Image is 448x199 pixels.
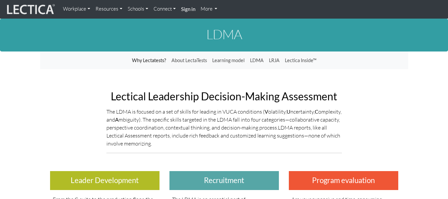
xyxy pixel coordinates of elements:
a: Sign in [178,3,198,16]
h3: Leader Development [50,171,160,190]
a: Schools [125,3,151,16]
a: Learning model [210,54,247,67]
a: Why Lectatests? [129,54,169,67]
a: Connect [151,3,178,16]
a: LRJA [266,54,282,67]
a: More [198,3,220,16]
a: Workplace [60,3,93,16]
a: About LectaTests [169,54,210,67]
a: Lectica Inside™ [282,54,319,67]
strong: C [315,108,318,115]
a: Resources [93,3,125,16]
img: lecticalive [5,3,55,16]
strong: A [115,116,119,123]
p: The LDMA is focused on a set of skills for leading in VUCA conditions ( olatility, ncertainty, om... [106,108,342,148]
h3: Recruitment [169,171,279,190]
h2: Lectical Leadership Decision-Making Assessment [106,90,342,102]
a: LDMA [247,54,266,67]
h3: Program evaluation [289,171,398,190]
strong: U [287,108,290,115]
h1: LDMA [40,27,408,42]
strong: Sign in [181,6,195,12]
strong: V [265,108,268,115]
